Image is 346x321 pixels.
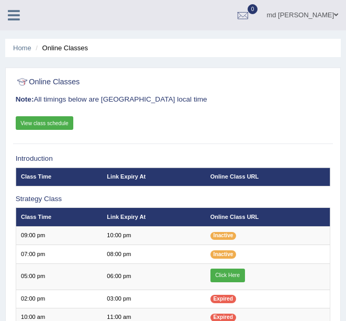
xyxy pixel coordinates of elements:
td: 09:00 pm [16,226,102,245]
h2: Online Classes [16,75,211,89]
td: 08:00 pm [102,245,205,263]
th: Class Time [16,208,102,226]
td: 10:00 pm [102,226,205,245]
h3: Introduction [16,155,331,163]
th: Link Expiry At [102,168,205,186]
span: Inactive [210,232,237,240]
li: Online Classes [33,43,88,53]
th: Link Expiry At [102,208,205,226]
span: Inactive [210,250,237,258]
a: View class schedule [16,116,74,130]
span: Expired [210,295,236,303]
td: 05:00 pm [16,263,102,290]
td: 06:00 pm [102,263,205,290]
td: 02:00 pm [16,290,102,308]
b: Note: [16,95,34,103]
td: 03:00 pm [102,290,205,308]
a: Click Here [210,269,245,282]
a: Home [13,44,31,52]
th: Online Class URL [205,208,330,226]
h3: Strategy Class [16,195,331,203]
td: 07:00 pm [16,245,102,263]
h3: All timings below are [GEOGRAPHIC_DATA] local time [16,96,331,104]
th: Class Time [16,168,102,186]
th: Online Class URL [205,168,330,186]
span: 0 [248,4,258,14]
